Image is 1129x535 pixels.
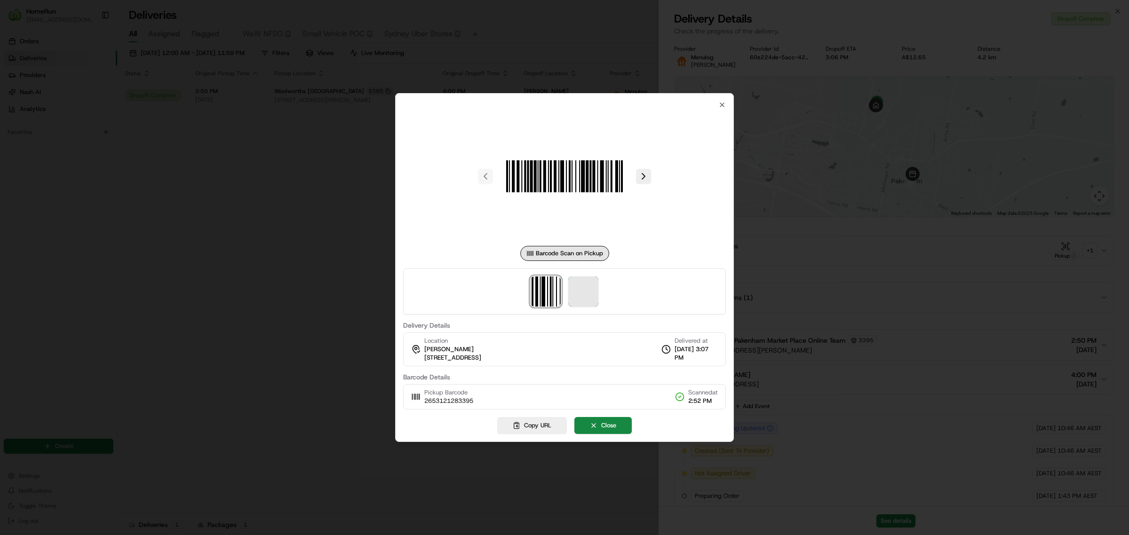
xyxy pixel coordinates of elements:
span: [PERSON_NAME] [424,345,474,354]
span: Delivered at [675,337,718,345]
img: barcode_scan_on_pickup image [531,276,561,307]
span: 2:52 PM [688,397,718,405]
span: [STREET_ADDRESS] [424,354,481,362]
button: Copy URL [497,417,567,434]
button: Close [574,417,632,434]
img: barcode_scan_on_pickup image [497,109,632,244]
span: [DATE] 3:07 PM [675,345,718,362]
span: 2653121283395 [424,397,473,405]
label: Barcode Details [403,374,726,380]
label: Delivery Details [403,322,726,329]
span: Location [424,337,448,345]
div: Barcode Scan on Pickup [520,246,609,261]
span: Pickup Barcode [424,388,473,397]
span: Scanned at [688,388,718,397]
